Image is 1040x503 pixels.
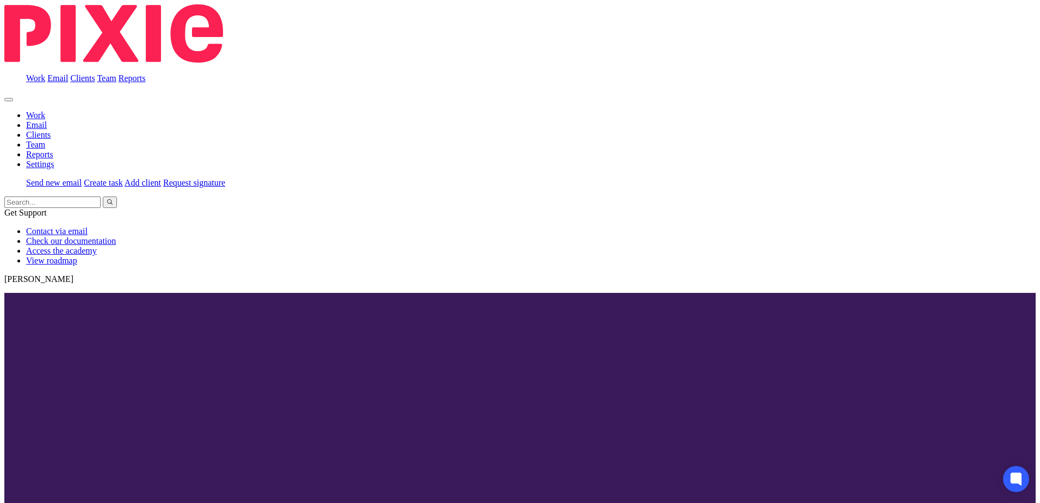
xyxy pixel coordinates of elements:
[84,178,123,187] a: Create task
[26,140,45,149] a: Team
[4,274,1036,284] p: [PERSON_NAME]
[26,246,97,255] a: Access the academy
[26,226,88,236] a: Contact via email
[103,197,117,208] button: Search
[26,120,47,130] a: Email
[97,73,116,83] a: Team
[26,111,45,120] a: Work
[47,73,68,83] a: Email
[125,178,161,187] a: Add client
[26,73,45,83] a: Work
[163,178,225,187] a: Request signature
[26,150,53,159] a: Reports
[4,208,47,217] span: Get Support
[26,160,54,169] a: Settings
[4,4,223,63] img: Pixie
[26,236,116,246] a: Check our documentation
[4,197,101,208] input: Search
[26,256,77,265] a: View roadmap
[26,178,82,187] a: Send new email
[70,73,95,83] a: Clients
[119,73,146,83] a: Reports
[26,130,51,139] a: Clients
